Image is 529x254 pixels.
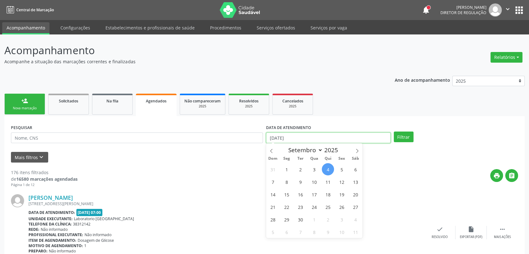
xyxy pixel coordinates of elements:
button: apps [514,5,525,16]
span: Setembro 24, 2025 [308,201,320,213]
span: Setembro 2, 2025 [294,163,306,175]
span: Setembro 8, 2025 [280,176,293,188]
span: Setembro 1, 2025 [280,163,293,175]
a: Central de Marcação [4,5,54,15]
span: Outubro 1, 2025 [308,213,320,225]
span: Não informado [41,227,68,232]
label: DATA DE ATENDIMENTO [266,123,311,132]
label: PESQUISAR [11,123,32,132]
span: Setembro 17, 2025 [308,188,320,200]
b: Profissional executante: [28,232,83,237]
span: Setembro 28, 2025 [267,213,279,225]
button: print [490,169,503,182]
span: Outubro 3, 2025 [336,213,348,225]
i: print [493,172,500,179]
img: img [489,3,502,17]
span: Setembro 23, 2025 [294,201,306,213]
a: Procedimentos [206,22,246,33]
span: Diretor de regulação [440,10,486,15]
div: Página 1 de 12 [11,182,78,188]
b: Telefone da clínica: [28,221,72,227]
div: Mais ações [494,235,511,239]
span: Resolvidos [239,98,259,104]
span: Setembro 25, 2025 [322,201,334,213]
div: [PERSON_NAME] [440,5,486,10]
i:  [499,226,506,233]
span: [DATE] 07:00 [76,209,103,216]
span: Outubro 5, 2025 [267,226,279,238]
a: Estabelecimentos e profissionais de saúde [101,22,199,33]
span: Outubro 7, 2025 [294,226,306,238]
a: Serviços ofertados [252,22,300,33]
span: Solicitados [59,98,78,104]
span: Agendados [146,98,167,104]
span: Setembro 16, 2025 [294,188,306,200]
span: Laboratorio [GEOGRAPHIC_DATA] [74,216,134,221]
span: Setembro 9, 2025 [294,176,306,188]
span: Setembro 29, 2025 [280,213,293,225]
span: Setembro 12, 2025 [336,176,348,188]
p: Acompanhamento [4,43,368,58]
span: Sáb [349,157,362,161]
span: Ter [294,157,307,161]
span: Qua [307,157,321,161]
a: Acompanhamento [2,22,49,34]
button:  [502,3,514,17]
div: de [11,176,78,182]
button: Filtrar [394,132,413,142]
strong: 16580 marcações agendadas [16,176,78,182]
a: Serviços por vaga [306,22,352,33]
b: Rede: [28,227,39,232]
div: 176 itens filtrados [11,169,78,176]
div: 2025 [277,104,308,109]
span: Outubro 4, 2025 [349,213,362,225]
span: Setembro 15, 2025 [280,188,293,200]
span: Setembro 26, 2025 [336,201,348,213]
span: Setembro 30, 2025 [294,213,306,225]
input: Year [323,146,343,154]
span: Outubro 11, 2025 [349,226,362,238]
img: img [11,194,24,207]
i: keyboard_arrow_down [38,154,45,161]
div: [STREET_ADDRESS][PERSON_NAME] [28,201,424,206]
span: Outubro 2, 2025 [322,213,334,225]
span: Qui [321,157,335,161]
span: Setembro 18, 2025 [322,188,334,200]
button: Mais filtroskeyboard_arrow_down [11,152,48,163]
i:  [504,6,511,13]
button: notifications [422,6,430,14]
i: insert_drive_file [468,226,475,233]
b: Motivo de agendamento: [28,243,83,248]
span: Central de Marcação [16,7,54,13]
span: Setembro 10, 2025 [308,176,320,188]
button:  [505,169,518,182]
div: 2025 [184,104,221,109]
span: Setembro 27, 2025 [349,201,362,213]
span: Não informado [85,232,111,237]
div: Resolvido [432,235,448,239]
div: 2025 [233,104,264,109]
span: Setembro 20, 2025 [349,188,362,200]
span: Setembro 14, 2025 [267,188,279,200]
span: Setembro 5, 2025 [336,163,348,175]
a: Configurações [56,22,95,33]
span: Dosagem de Glicose [78,238,114,243]
p: Ano de acompanhamento [395,76,450,84]
select: Month [285,146,323,154]
i:  [508,172,515,179]
span: 38312142 [73,221,90,227]
div: Nova marcação [9,106,40,111]
span: Dom [266,157,280,161]
span: Setembro 4, 2025 [322,163,334,175]
span: Outubro 9, 2025 [322,226,334,238]
p: Acompanhe a situação das marcações correntes e finalizadas [4,58,368,65]
span: 1 [84,243,86,248]
span: Agosto 31, 2025 [267,163,279,175]
span: Outubro 8, 2025 [308,226,320,238]
span: Setembro 7, 2025 [267,176,279,188]
span: Setembro 21, 2025 [267,201,279,213]
span: Seg [280,157,294,161]
span: Na fila [106,98,118,104]
span: Setembro 13, 2025 [349,176,362,188]
span: Setembro 22, 2025 [280,201,293,213]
